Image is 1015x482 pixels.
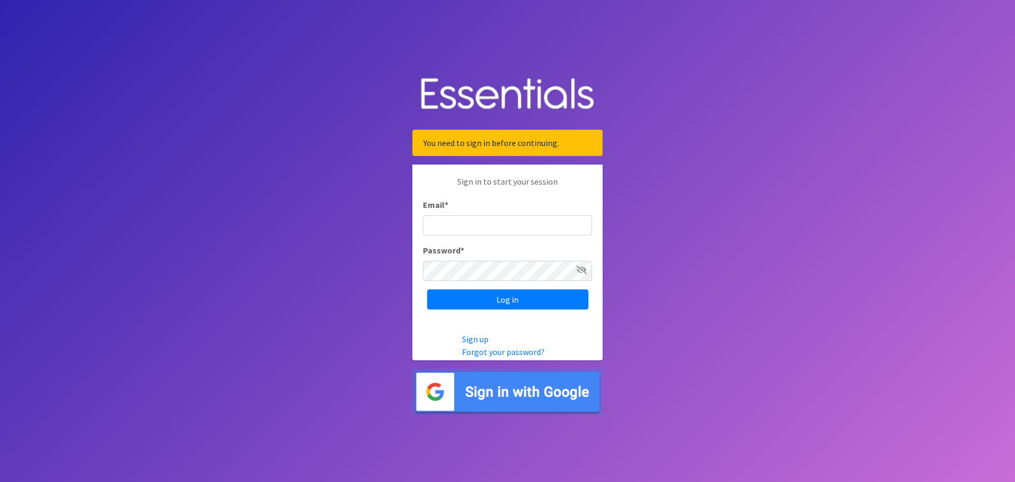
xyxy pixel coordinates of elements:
abbr: required [460,245,464,256]
a: Sign up [462,334,488,344]
p: Sign in to start your session [423,175,592,198]
label: Email [423,198,448,211]
img: Sign in with Google [412,369,603,415]
div: You need to sign in before continuing. [412,130,603,156]
a: Forgot your password? [462,347,545,357]
label: Password [423,244,464,257]
img: Human Essentials [412,67,603,122]
input: Log in [427,289,588,310]
abbr: required [445,199,448,210]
